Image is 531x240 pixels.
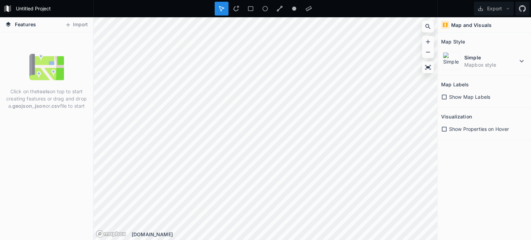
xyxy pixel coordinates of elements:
h2: Map Style [441,36,465,47]
p: Click on the on top to start creating features or drag and drop a , or file to start [5,88,88,109]
span: Features [15,21,36,28]
span: Show Map Labels [449,93,490,100]
h4: Map and Visuals [451,21,492,29]
button: Export [474,2,514,16]
a: Mapbox logo [96,230,126,238]
span: Show Properties on Hover [449,125,509,133]
img: empty [29,50,64,84]
dt: Simple [464,54,518,61]
strong: tools [37,88,50,94]
h2: Map Labels [441,79,469,90]
img: Simple [443,52,461,70]
dd: Mapbox style [464,61,518,68]
button: Import [62,19,91,30]
strong: .geojson [11,103,32,109]
div: [DOMAIN_NAME] [132,231,437,238]
h2: Visualization [441,111,472,122]
strong: .json [34,103,46,109]
strong: .csv [50,103,60,109]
